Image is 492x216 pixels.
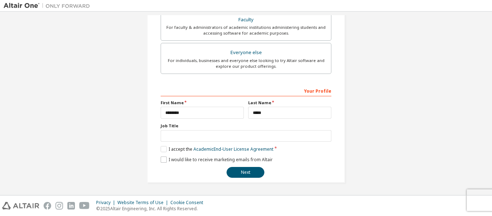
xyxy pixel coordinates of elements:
[161,157,273,163] label: I would like to receive marketing emails from Altair
[161,100,244,106] label: First Name
[117,200,170,206] div: Website Terms of Use
[227,167,264,178] button: Next
[67,202,75,210] img: linkedin.svg
[170,200,207,206] div: Cookie Consent
[165,58,327,69] div: For individuals, businesses and everyone else looking to try Altair software and explore our prod...
[161,85,331,96] div: Your Profile
[193,146,273,152] a: Academic End-User License Agreement
[96,206,207,212] p: © 2025 Altair Engineering, Inc. All Rights Reserved.
[44,202,51,210] img: facebook.svg
[96,200,117,206] div: Privacy
[165,48,327,58] div: Everyone else
[4,2,94,9] img: Altair One
[248,100,331,106] label: Last Name
[165,15,327,25] div: Faculty
[79,202,90,210] img: youtube.svg
[161,146,273,152] label: I accept the
[165,25,327,36] div: For faculty & administrators of academic institutions administering students and accessing softwa...
[161,123,331,129] label: Job Title
[55,202,63,210] img: instagram.svg
[2,202,39,210] img: altair_logo.svg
